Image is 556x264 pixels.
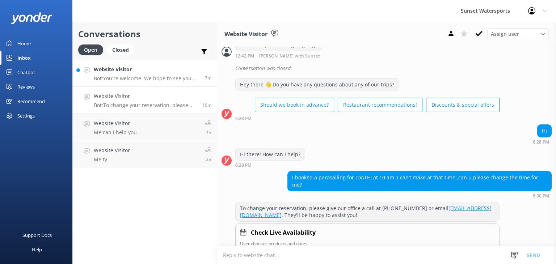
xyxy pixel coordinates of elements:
span: Sep 06 2025 03:15pm (UTC -05:00) America/Cancun [206,156,211,162]
a: Website VisitorMe:ty2h [73,141,217,168]
div: Sep 06 2025 05:30pm (UTC -05:00) America/Cancun [287,193,552,198]
h4: Website Visitor [94,65,199,73]
div: I booked a parasailing for [DATE] at 10 am ,I can’t make at that time ,can u please change the ti... [288,171,551,191]
strong: 6:28 PM [235,116,252,121]
button: Restaurant recommendations! [338,98,422,112]
button: Should we book in advance? [255,98,334,112]
div: Assign User [487,28,549,40]
div: Sep 06 2025 05:28pm (UTC -05:00) America/Cancun [533,139,552,144]
div: Support Docs [22,228,52,242]
span: Sep 06 2025 05:30pm (UTC -05:00) America/Cancun [202,102,211,108]
div: 2025-09-06T16:54:50.024 [222,62,552,74]
p: Bot: To change your reservation, please give our office a call at [PHONE_NUMBER] or email [EMAIL_... [94,102,197,108]
h2: Conversations [78,27,211,41]
div: Inbox [17,51,31,65]
div: To change your reservation, please give our office a call at [PHONE_NUMBER] or email . They'll be... [236,202,499,221]
h4: Website Visitor [94,146,130,154]
a: Website VisitorMe:can i help you1h [73,114,217,141]
img: yonder-white-logo.png [11,12,52,24]
h4: Check Live Availability [251,228,316,238]
h4: Website Visitor [94,119,137,127]
div: Hey there 👋 Do you have any questions about any of our trips? [236,78,399,91]
p: Me: ty [94,156,130,163]
div: Settings [17,108,35,123]
div: Chatbot [17,65,35,80]
p: Bot: You're welcome. We hope to see you at [GEOGRAPHIC_DATA] soon! [94,75,199,82]
span: Sep 06 2025 03:46pm (UTC -05:00) America/Cancun [206,129,211,135]
h3: Website Visitor [224,30,268,39]
div: Open [78,44,103,55]
h4: Website Visitor [94,92,197,100]
a: [EMAIL_ADDRESS][DOMAIN_NAME] [240,205,492,219]
div: Hi [538,125,551,137]
div: Home [17,36,31,51]
div: Closed [107,44,134,55]
span: [PERSON_NAME] with Sunset [259,54,320,59]
div: Sep 06 2025 11:42am (UTC -05:00) America/Cancun [235,53,344,59]
strong: 6:30 PM [533,194,549,198]
a: Closed [107,46,138,54]
button: Discounts & special offers [426,98,500,112]
strong: 6:28 PM [533,140,549,144]
strong: 6:28 PM [235,163,252,167]
div: Reviews [17,80,35,94]
div: Help [32,242,42,257]
p: Me: can i help you [94,129,137,136]
strong: 12:42 PM [235,54,254,59]
div: Hi there! How can I help? [236,148,305,161]
a: Website VisitorBot:To change your reservation, please give our office a call at [PHONE_NUMBER] or... [73,87,217,114]
div: Sep 06 2025 05:28pm (UTC -05:00) America/Cancun [235,162,305,167]
span: Sep 06 2025 05:32pm (UTC -05:00) America/Cancun [205,75,211,81]
a: Open [78,46,107,54]
p: User chooses products and dates. [240,240,495,247]
div: Conversation was closed. [235,62,552,74]
div: Recommend [17,94,45,108]
div: Sep 06 2025 05:28pm (UTC -05:00) America/Cancun [235,116,500,121]
span: Assign user [491,30,519,38]
a: Website VisitorBot:You're welcome. We hope to see you at [GEOGRAPHIC_DATA] soon!7m [73,60,217,87]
